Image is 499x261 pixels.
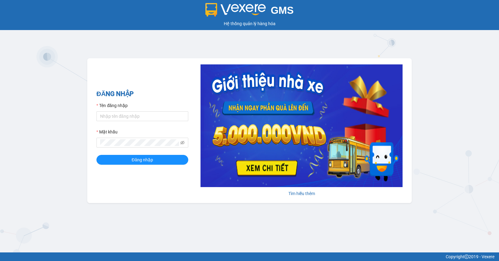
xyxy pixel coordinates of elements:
[100,139,179,146] input: Mật khẩu
[132,156,153,163] span: Đăng nhập
[205,9,294,14] a: GMS
[271,5,294,16] span: GMS
[96,129,118,135] label: Mật khẩu
[96,155,188,165] button: Đăng nhập
[5,253,494,260] div: Copyright 2019 - Vexere
[96,111,188,121] input: Tên đăng nhập
[2,20,497,27] div: Hệ thống quản lý hàng hóa
[201,64,403,187] img: banner-0
[96,102,128,109] label: Tên đăng nhập
[464,255,469,259] span: copyright
[201,190,403,197] div: Tìm hiểu thêm
[205,3,266,17] img: logo 2
[96,89,188,99] h2: ĐĂNG NHẬP
[180,140,185,145] span: eye-invisible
